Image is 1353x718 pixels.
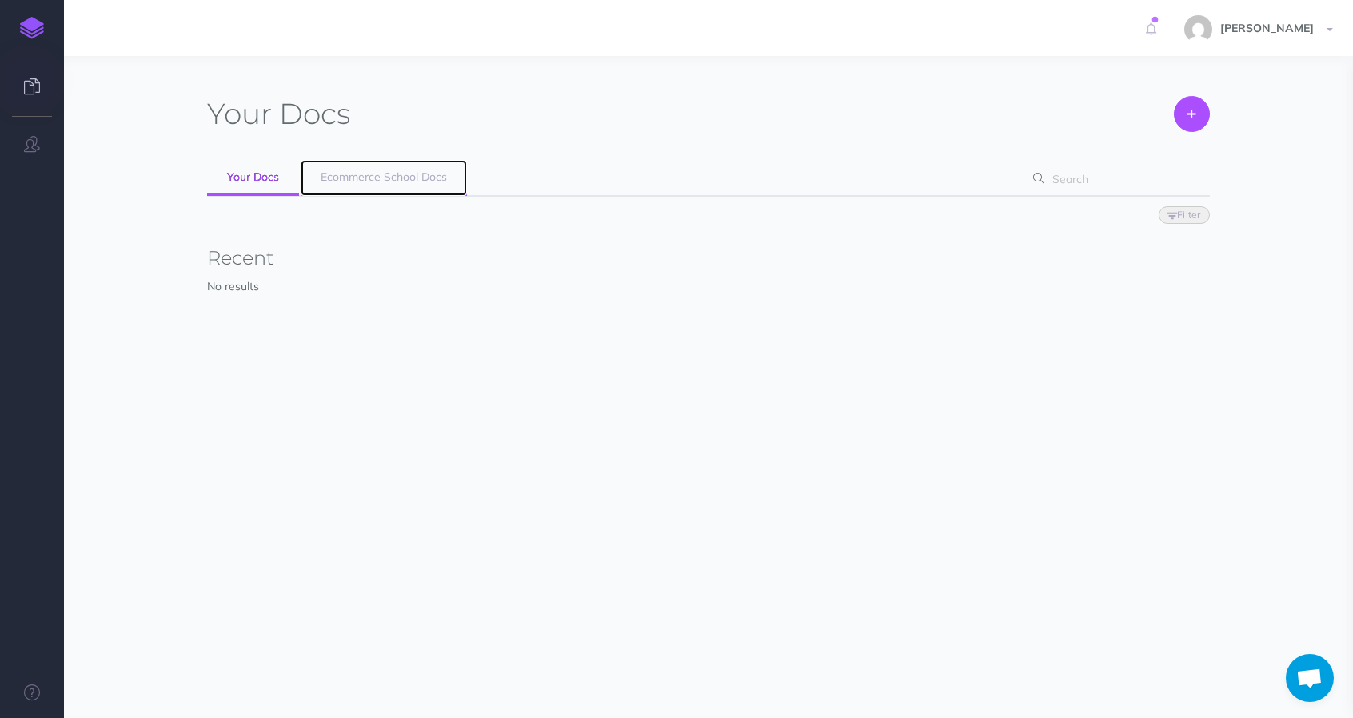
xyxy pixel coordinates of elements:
[207,160,299,196] a: Your Docs
[1159,206,1210,224] button: Filter
[1048,165,1184,193] input: Search
[1184,15,1212,43] img: 0bad668c83d50851a48a38b229b40e4a.jpg
[1286,654,1334,702] div: Aprire la chat
[227,170,279,184] span: Your Docs
[207,277,1209,295] p: No results
[207,248,1209,269] h3: Recent
[207,96,350,132] h1: Docs
[1212,21,1322,35] span: [PERSON_NAME]
[207,96,272,131] span: Your
[321,170,447,184] span: Ecommerce School Docs
[301,160,467,196] a: Ecommerce School Docs
[20,17,44,39] img: logo-mark.svg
